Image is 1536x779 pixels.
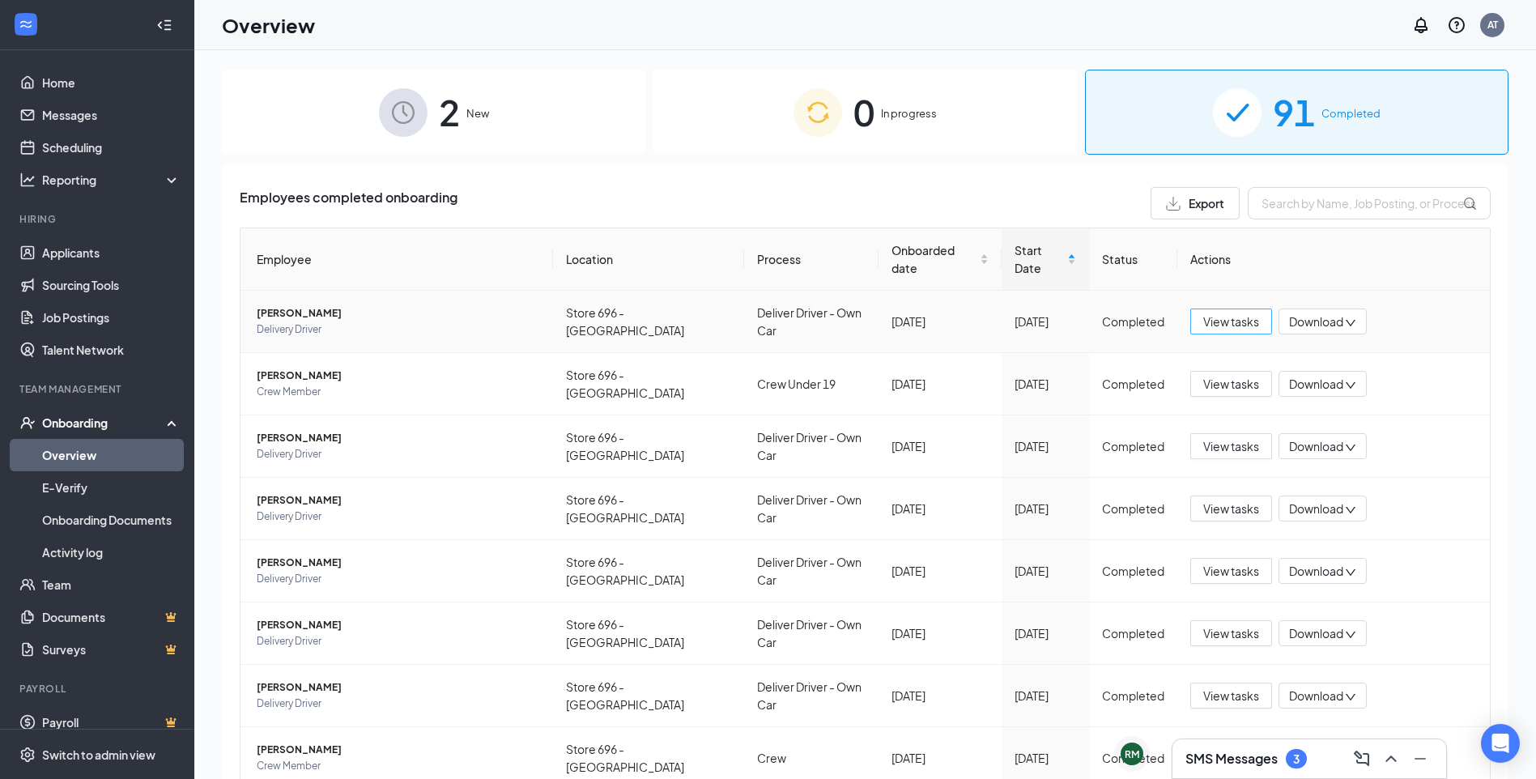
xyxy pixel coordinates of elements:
span: down [1345,317,1356,329]
span: [PERSON_NAME] [257,430,540,446]
div: AT [1487,18,1498,32]
a: Job Postings [42,301,181,334]
span: Onboarded date [891,241,976,277]
svg: Minimize [1410,749,1430,768]
div: Team Management [19,382,177,396]
div: [DATE] [1015,375,1077,393]
svg: ComposeMessage [1352,749,1372,768]
div: [DATE] [891,375,989,393]
div: [DATE] [1015,624,1077,642]
td: Deliver Driver - Own Car [744,602,879,665]
div: [DATE] [891,749,989,767]
button: View tasks [1190,433,1272,459]
th: Employee [240,228,553,291]
span: Export [1189,198,1224,209]
span: down [1345,692,1356,703]
th: Process [744,228,879,291]
svg: QuestionInfo [1447,15,1466,35]
h1: Overview [222,11,315,39]
span: Download [1289,313,1343,330]
div: Completed [1102,437,1164,455]
div: Completed [1102,313,1164,330]
svg: Collapse [156,17,172,33]
span: View tasks [1203,375,1259,393]
div: [DATE] [891,437,989,455]
span: Download [1289,625,1343,642]
h3: SMS Messages [1185,750,1278,768]
span: Download [1289,438,1343,455]
a: Applicants [42,236,181,269]
span: [PERSON_NAME] [257,742,540,758]
span: View tasks [1203,687,1259,705]
button: Export [1151,187,1240,219]
span: New [466,105,489,121]
span: Download [1289,687,1343,705]
span: [PERSON_NAME] [257,679,540,696]
td: Deliver Driver - Own Car [744,478,879,540]
span: 2 [439,84,460,140]
span: View tasks [1203,437,1259,455]
div: [DATE] [891,500,989,517]
th: Onboarded date [879,228,1002,291]
svg: UserCheck [19,415,36,431]
button: View tasks [1190,309,1272,334]
a: Team [42,568,181,601]
a: Onboarding Documents [42,504,181,536]
td: Store 696 - [GEOGRAPHIC_DATA] [553,665,744,727]
a: SurveysCrown [42,633,181,666]
div: Switch to admin view [42,747,155,763]
span: View tasks [1203,313,1259,330]
th: Location [553,228,744,291]
th: Status [1089,228,1177,291]
td: Store 696 - [GEOGRAPHIC_DATA] [553,602,744,665]
span: Download [1289,376,1343,393]
span: 0 [853,84,874,140]
div: Completed [1102,624,1164,642]
td: Deliver Driver - Own Car [744,291,879,353]
td: Crew Under 19 [744,353,879,415]
div: [DATE] [1015,437,1077,455]
button: View tasks [1190,371,1272,397]
span: Delivery Driver [257,633,540,649]
span: down [1345,567,1356,578]
th: Actions [1177,228,1490,291]
td: Store 696 - [GEOGRAPHIC_DATA] [553,478,744,540]
span: Crew Member [257,758,540,774]
td: Deliver Driver - Own Car [744,540,879,602]
div: [DATE] [891,687,989,705]
td: Deliver Driver - Own Car [744,665,879,727]
span: Completed [1321,105,1381,121]
span: Delivery Driver [257,509,540,525]
span: Download [1289,500,1343,517]
a: Activity log [42,536,181,568]
div: Completed [1102,375,1164,393]
svg: Analysis [19,172,36,188]
div: [DATE] [1015,313,1077,330]
a: Overview [42,439,181,471]
input: Search by Name, Job Posting, or Process [1248,187,1491,219]
div: Completed [1102,749,1164,767]
span: View tasks [1203,562,1259,580]
div: 3 [1293,752,1300,766]
div: [DATE] [1015,749,1077,767]
div: [DATE] [891,562,989,580]
span: Delivery Driver [257,446,540,462]
td: Store 696 - [GEOGRAPHIC_DATA] [553,415,744,478]
span: Employees completed onboarding [240,187,457,219]
div: RM [1125,747,1139,761]
span: Start Date [1015,241,1065,277]
button: View tasks [1190,683,1272,709]
button: Minimize [1407,746,1433,772]
button: View tasks [1190,558,1272,584]
span: [PERSON_NAME] [257,368,540,384]
span: down [1345,442,1356,453]
button: ComposeMessage [1349,746,1375,772]
svg: Notifications [1411,15,1431,35]
svg: ChevronUp [1381,749,1401,768]
span: View tasks [1203,500,1259,517]
span: [PERSON_NAME] [257,555,540,571]
div: Open Intercom Messenger [1481,724,1520,763]
span: Delivery Driver [257,321,540,338]
a: Messages [42,99,181,131]
div: Payroll [19,682,177,696]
